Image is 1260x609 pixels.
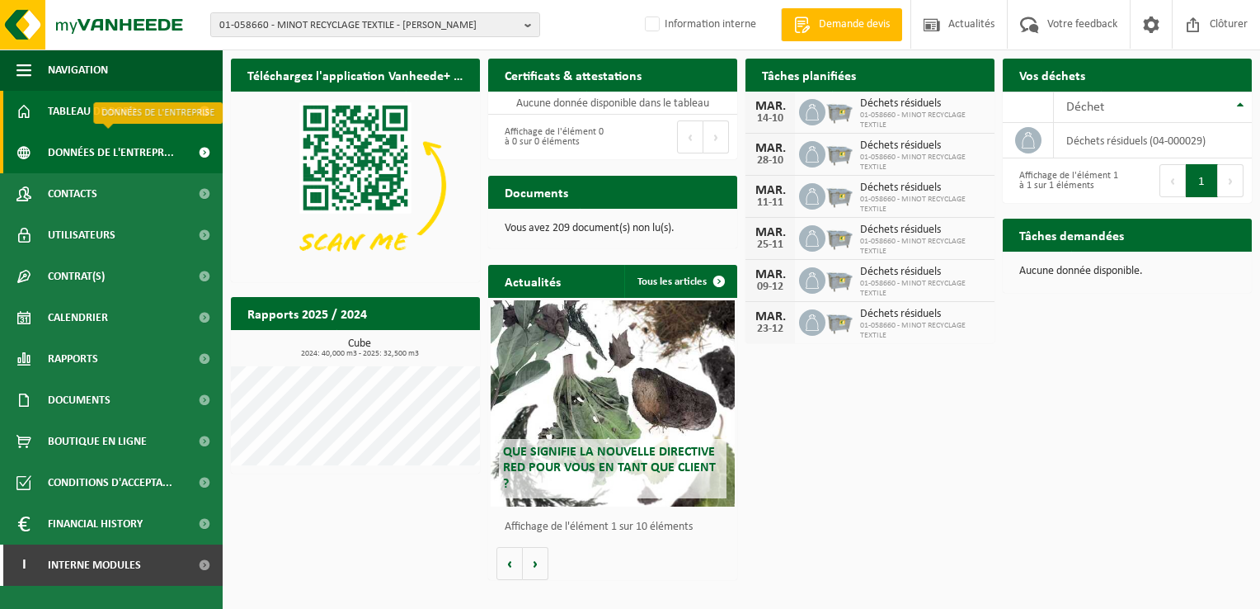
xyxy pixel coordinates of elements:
[860,237,986,257] span: 01-058660 - MINOT RECYCLAGE TEXTILE
[210,12,540,37] button: 01-058660 - MINOT RECYCLAGE TEXTILE - [PERSON_NAME]
[860,279,986,299] span: 01-058660 - MINOT RECYCLAGE TEXTILE
[860,153,986,172] span: 01-058660 - MINOT RECYCLAGE TEXTILE
[642,12,756,37] label: Information interne
[754,113,787,125] div: 14-10
[488,176,585,208] h2: Documents
[825,265,853,293] img: WB-2500-GAL-GY-01
[703,120,729,153] button: Next
[48,256,105,297] span: Contrat(s)
[1066,101,1104,114] span: Déchet
[860,266,986,279] span: Déchets résiduels
[1003,219,1140,251] h2: Tâches demandées
[754,197,787,209] div: 11-11
[231,59,480,91] h2: Téléchargez l'application Vanheede+ maintenant!
[860,97,986,111] span: Déchets résiduels
[1218,164,1244,197] button: Next
[488,265,577,297] h2: Actualités
[825,181,853,209] img: WB-2500-GAL-GY-01
[219,13,518,38] span: 01-058660 - MINOT RECYCLAGE TEXTILE - [PERSON_NAME]
[48,380,110,421] span: Documents
[781,8,902,41] a: Demande devis
[488,59,658,91] h2: Certificats & attestations
[754,310,787,323] div: MAR.
[505,522,729,533] p: Affichage de l'élément 1 sur 10 éléments
[239,338,480,358] h3: Cube
[1159,164,1186,197] button: Previous
[754,268,787,281] div: MAR.
[1003,59,1102,91] h2: Vos déchets
[336,329,478,362] a: Consulter les rapports
[239,350,480,358] span: 2024: 40,000 m3 - 2025: 32,500 m3
[754,155,787,167] div: 28-10
[503,446,716,490] span: Que signifie la nouvelle directive RED pour vous en tant que client ?
[754,142,787,155] div: MAR.
[48,503,143,545] span: Financial History
[48,297,108,338] span: Calendrier
[48,132,174,173] span: Données de l'entrepr...
[754,323,787,335] div: 23-12
[754,100,787,113] div: MAR.
[860,308,986,321] span: Déchets résiduels
[496,547,523,580] button: Vorige
[825,139,853,167] img: WB-2500-GAL-GY-01
[754,184,787,197] div: MAR.
[48,421,147,462] span: Boutique en ligne
[48,338,98,380] span: Rapports
[48,173,97,215] span: Contacts
[860,224,986,237] span: Déchets résiduels
[16,545,31,586] span: I
[754,239,787,251] div: 25-11
[523,547,548,580] button: Volgende
[496,119,604,155] div: Affichage de l'élément 0 à 0 sur 0 éléments
[231,92,480,279] img: Download de VHEPlus App
[825,97,853,125] img: WB-2500-GAL-GY-01
[1054,123,1252,158] td: déchets résiduels (04-000029)
[860,111,986,130] span: 01-058660 - MINOT RECYCLAGE TEXTILE
[860,321,986,341] span: 01-058660 - MINOT RECYCLAGE TEXTILE
[825,307,853,335] img: WB-2500-GAL-GY-01
[745,59,872,91] h2: Tâches planifiées
[754,226,787,239] div: MAR.
[815,17,894,33] span: Demande devis
[825,223,853,251] img: WB-2500-GAL-GY-01
[860,195,986,215] span: 01-058660 - MINOT RECYCLAGE TEXTILE
[860,182,986,195] span: Déchets résiduels
[488,92,737,115] td: Aucune donnée disponible dans le tableau
[231,297,383,329] h2: Rapports 2025 / 2024
[860,139,986,153] span: Déchets résiduels
[754,281,787,293] div: 09-12
[48,91,137,132] span: Tableau de bord
[491,300,735,507] a: Que signifie la nouvelle directive RED pour vous en tant que client ?
[1186,164,1218,197] button: 1
[48,215,115,256] span: Utilisateurs
[624,265,736,298] a: Tous les articles
[48,545,141,586] span: Interne modules
[505,223,721,234] p: Vous avez 209 document(s) non lu(s).
[1011,163,1119,199] div: Affichage de l'élément 1 à 1 sur 1 éléments
[48,50,108,91] span: Navigation
[1019,266,1235,277] p: Aucune donnée disponible.
[48,462,172,503] span: Conditions d'accepta...
[677,120,703,153] button: Previous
